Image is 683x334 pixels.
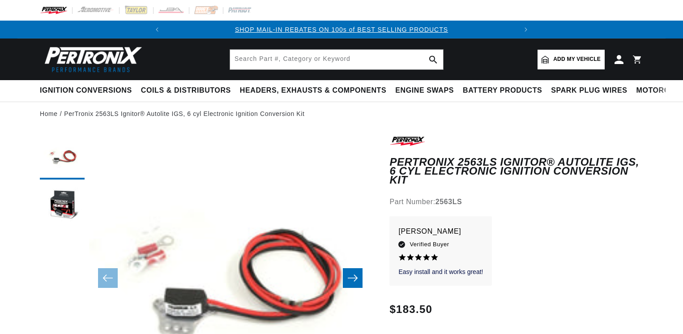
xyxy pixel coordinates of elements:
[391,80,458,101] summary: Engine Swaps
[389,158,643,185] h1: PerTronix 2563LS Ignitor® Autolite IGS, 6 cyl Electronic Ignition Conversion Kit
[98,268,118,288] button: Slide left
[240,86,386,95] span: Headers, Exhausts & Components
[17,21,666,39] slideshow-component: Translation missing: en.sections.announcements.announcement_bar
[40,44,143,75] img: Pertronix
[40,80,137,101] summary: Ignition Conversions
[553,55,601,64] span: Add my vehicle
[546,80,632,101] summary: Spark Plug Wires
[398,225,483,238] p: [PERSON_NAME]
[395,86,454,95] span: Engine Swaps
[40,184,85,229] button: Load image 2 in gallery view
[230,50,443,69] input: Search Part #, Category or Keyword
[551,86,627,95] span: Spark Plug Wires
[458,80,546,101] summary: Battery Products
[410,240,449,249] span: Verified Buyer
[389,301,432,317] span: $183.50
[398,268,483,277] p: Easy install and it works great!
[235,80,391,101] summary: Headers, Exhausts & Components
[64,109,304,119] a: PerTronix 2563LS Ignitor® Autolite IGS, 6 cyl Electronic Ignition Conversion Kit
[141,86,231,95] span: Coils & Distributors
[40,109,643,119] nav: breadcrumbs
[40,135,85,180] button: Load image 1 in gallery view
[166,25,517,34] div: Announcement
[235,26,448,33] a: SHOP MAIL-IN REBATES ON 100s of BEST SELLING PRODUCTS
[40,86,132,95] span: Ignition Conversions
[166,25,517,34] div: 1 of 2
[148,21,166,39] button: Translation missing: en.sections.announcements.previous_announcement
[389,196,643,208] div: Part Number:
[517,21,535,39] button: Translation missing: en.sections.announcements.next_announcement
[40,109,58,119] a: Home
[538,50,605,69] a: Add my vehicle
[343,268,363,288] button: Slide right
[423,50,443,69] button: search button
[463,86,542,95] span: Battery Products
[435,198,462,206] strong: 2563LS
[137,80,235,101] summary: Coils & Distributors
